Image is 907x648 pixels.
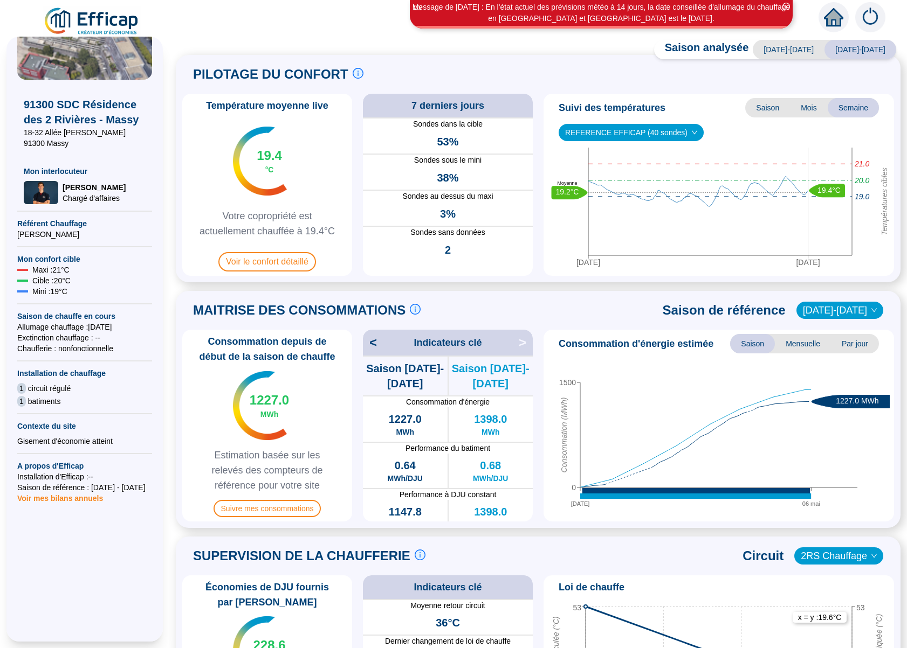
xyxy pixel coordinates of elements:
span: 3% [440,206,456,221]
span: Exctinction chauffage : -- [17,332,152,343]
span: Installation d'Efficap : -- [17,471,152,482]
span: Sondes au dessus du maxi [363,191,533,202]
span: MAITRISE DES CONSOMMATIONS [193,302,406,319]
span: Suivi des températures [559,100,665,115]
span: Allumage chauffage : [DATE] [17,322,152,332]
span: Référent Chauffage [17,218,152,229]
img: Chargé d'affaires [24,181,58,204]
span: [PERSON_NAME] [17,229,152,240]
tspan: Consommation (MWh) [560,397,568,472]
span: Saison [730,334,775,353]
tspan: 53 [856,603,865,612]
span: 1398.0 [474,504,507,519]
span: [PERSON_NAME] [63,182,126,193]
text: 19.2°C [556,187,579,196]
span: REFERENCE EFFICAP (40 sondes) [565,124,697,141]
text: Moyenne [557,180,577,186]
span: SUPERVISION DE LA CHAUFFERIE [193,547,410,565]
span: Contexte du site [17,421,152,431]
text: x = y : 19.6 °C [798,613,842,622]
span: Indicateurs clé [414,580,482,595]
tspan: [DATE] [576,258,600,267]
span: 7 derniers jours [411,98,484,113]
span: 53% [437,134,458,149]
span: 91300 SDC Résidence des 2 Rivières - Massy [24,97,146,127]
span: home [824,8,843,27]
span: Chargé d'affaires [63,193,126,204]
span: Estimation basée sur les relevés des compteurs de référence pour votre site [187,448,348,493]
span: info-circle [415,549,425,560]
tspan: 20.0 [854,176,869,184]
tspan: 21.0 [854,159,869,168]
tspan: 06 mai [802,500,820,507]
span: Dernier changement de loi de chauffe [363,636,533,646]
tspan: 1500 [559,378,576,387]
span: 2RS Chauffage [801,548,877,564]
img: indicateur températures [233,371,287,440]
span: 1147.8 [389,504,422,519]
div: Message de [DATE] : En l'état actuel des prévisions météo à 14 jours, la date conseillée d'alluma... [411,2,791,24]
span: 0.68 [480,458,501,473]
span: Circuit [743,547,784,565]
span: 36°C [436,615,460,630]
span: 1227.0 [250,392,289,409]
span: Indicateurs clé [414,335,482,350]
img: alerts [855,2,885,32]
span: Performance à DJU constant [363,489,533,500]
span: Suivre mes consommations [214,500,321,517]
span: Saison de chauffe en cours [17,311,152,322]
span: MWh [482,519,499,530]
span: Saison analysée [654,40,749,59]
tspan: [DATE] [571,500,590,507]
span: Température moyenne live [200,98,335,113]
span: batiments [28,396,61,407]
tspan: Températures cibles [880,168,889,235]
span: Chaufferie : non fonctionnelle [17,343,152,354]
i: 1 / 2 [413,4,422,12]
span: Mensuelle [775,334,831,353]
span: MWh [396,427,414,437]
span: 1 [17,396,26,407]
span: Consommation d'énergie [363,396,533,407]
tspan: [DATE] [796,258,820,267]
span: Saison [DATE]-[DATE] [449,361,533,391]
tspan: 19.0 [855,192,869,201]
span: Moyenne retour circuit [363,600,533,611]
span: Consommation d'énergie estimée [559,336,713,351]
span: down [691,129,698,136]
span: Voir mes bilans annuels [17,487,103,503]
span: circuit régulé [28,383,71,394]
text: 19.4°C [817,185,841,194]
span: Sondes sous le mini [363,155,533,166]
span: info-circle [410,304,421,315]
span: °C [265,164,274,175]
img: indicateur températures [233,127,287,196]
span: > [519,334,533,351]
span: MWh/DJU [473,473,508,484]
span: [DATE]-[DATE] [753,40,824,59]
span: Maxi : 21 °C [32,264,70,275]
span: Votre copropriété est actuellement chauffée à 19.4°C [187,208,348,239]
span: 18-32 Allée [PERSON_NAME] 91300 Massy [24,127,146,149]
tspan: 0 [572,483,576,492]
span: info-circle [353,68,363,79]
span: Saison [DATE]-[DATE] [363,361,448,391]
span: MWh [260,409,278,420]
span: Mon interlocuteur [24,166,146,177]
span: down [871,307,877,313]
img: efficap energie logo [43,6,141,37]
span: 2 [445,242,451,257]
span: MWh [482,427,499,437]
span: Consommation depuis de début de la saison de chauffe [187,334,348,364]
text: 1227.0 MWh [836,396,878,405]
span: < [363,334,377,351]
span: Mois [790,98,828,117]
span: [DATE]-[DATE] [824,40,896,59]
span: Par jour [831,334,879,353]
span: Économies de DJU fournis par [PERSON_NAME] [187,580,348,610]
span: Performance du batiment [363,443,533,454]
span: 19.4 [257,147,282,164]
span: MWh/DJU [388,473,423,484]
span: Saison de référence : [DATE] - [DATE] [17,482,152,493]
span: Sondes sans données [363,227,533,238]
